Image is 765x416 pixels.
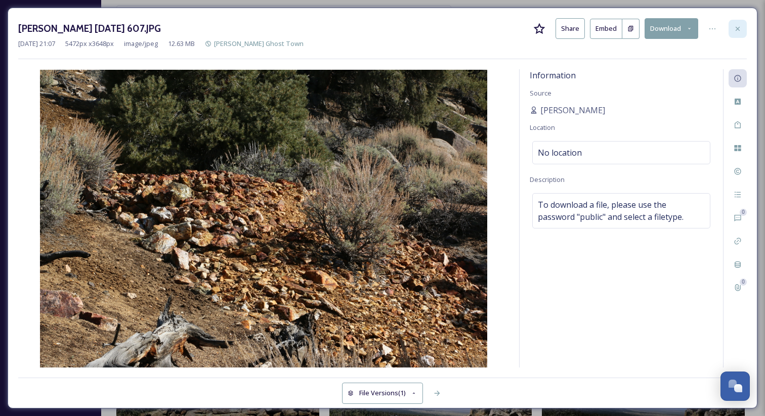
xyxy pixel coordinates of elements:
span: Location [530,123,555,132]
span: Information [530,70,576,81]
span: To download a file, please use the password "public" and select a filetype. [538,199,705,223]
h3: [PERSON_NAME] [DATE] 607.JPG [18,21,161,36]
img: I000031tUk6Coq.c.JPG [18,70,509,367]
span: Source [530,88,551,98]
button: Embed [590,19,622,39]
button: File Versions(1) [342,383,423,403]
div: 0 [740,279,747,286]
div: 0 [740,209,747,216]
span: Description [530,175,565,184]
span: image/jpeg [124,39,158,49]
button: Open Chat [720,372,750,401]
span: [DATE] 21:07 [18,39,55,49]
span: [PERSON_NAME] [540,104,605,116]
button: Download [645,18,698,39]
span: [PERSON_NAME] Ghost Town [214,39,304,48]
span: No location [538,147,582,159]
span: 12.63 MB [168,39,195,49]
span: 5472 px x 3648 px [65,39,114,49]
button: Share [556,18,585,39]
